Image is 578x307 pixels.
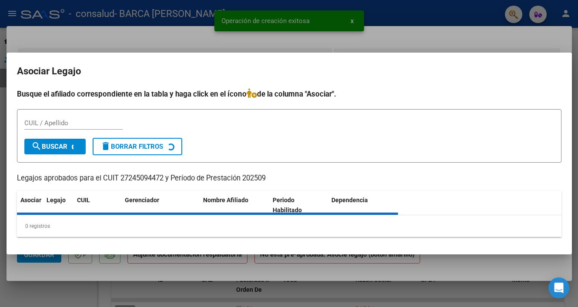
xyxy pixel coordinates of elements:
datatable-header-cell: Periodo Habilitado [269,191,328,220]
span: Buscar [31,143,67,150]
span: Borrar Filtros [100,143,163,150]
mat-icon: delete [100,141,111,151]
datatable-header-cell: Legajo [43,191,74,220]
div: 0 registros [17,215,561,237]
datatable-header-cell: Nombre Afiliado [200,191,270,220]
span: Nombre Afiliado [203,197,248,204]
datatable-header-cell: Dependencia [328,191,398,220]
button: Buscar [24,139,86,154]
h2: Asociar Legajo [17,63,561,80]
span: Legajo [47,197,66,204]
datatable-header-cell: CUIL [74,191,121,220]
datatable-header-cell: Asociar [17,191,43,220]
p: Legajos aprobados para el CUIT 27245094472 y Período de Prestación 202509 [17,173,561,184]
mat-icon: search [31,141,42,151]
span: Periodo Habilitado [273,197,302,214]
span: Gerenciador [125,197,159,204]
datatable-header-cell: Gerenciador [121,191,200,220]
h4: Busque el afiliado correspondiente en la tabla y haga click en el ícono de la columna "Asociar". [17,88,561,100]
span: CUIL [77,197,90,204]
div: Open Intercom Messenger [548,277,569,298]
span: Dependencia [331,197,368,204]
span: Asociar [20,197,41,204]
button: Borrar Filtros [93,138,182,155]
